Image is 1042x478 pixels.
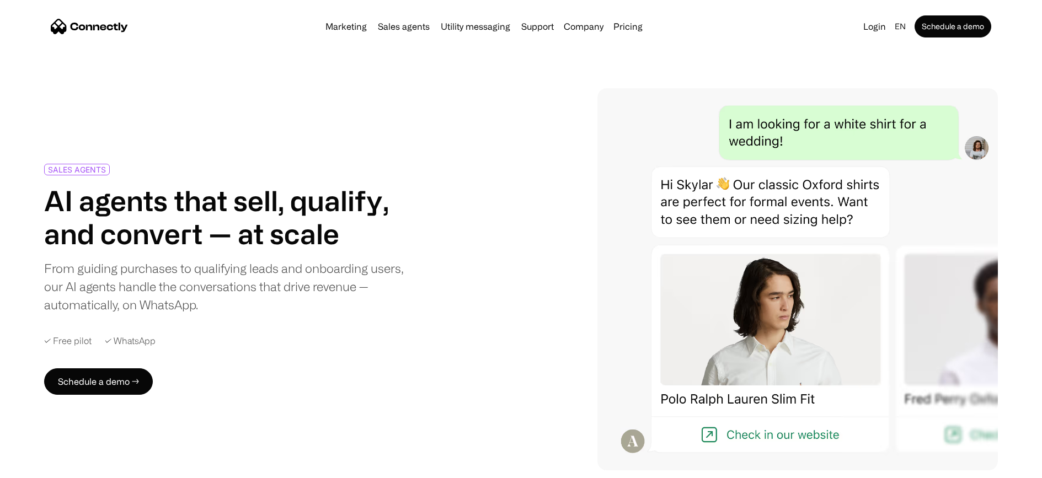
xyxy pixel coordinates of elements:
[44,259,406,314] div: From guiding purchases to qualifying leads and onboarding users, our AI agents handle the convers...
[609,22,647,31] a: Pricing
[321,22,371,31] a: Marketing
[44,336,92,346] div: ✓ Free pilot
[373,22,434,31] a: Sales agents
[890,19,912,34] div: en
[560,19,607,34] div: Company
[105,336,156,346] div: ✓ WhatsApp
[517,22,558,31] a: Support
[436,22,515,31] a: Utility messaging
[11,458,66,474] aside: Language selected: English
[895,19,906,34] div: en
[22,459,66,474] ul: Language list
[51,18,128,35] a: home
[564,19,603,34] div: Company
[44,368,153,395] a: Schedule a demo →
[44,184,406,250] h1: AI agents that sell, qualify, and convert — at scale
[859,19,890,34] a: Login
[915,15,991,37] a: Schedule a demo
[48,165,106,174] div: SALES AGENTS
